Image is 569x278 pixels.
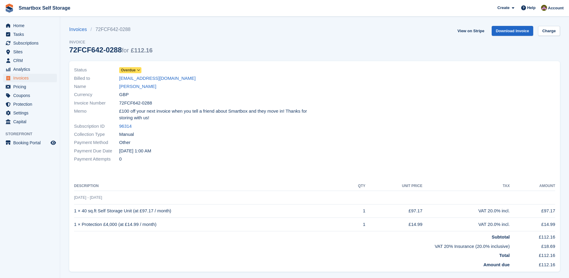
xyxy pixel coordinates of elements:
a: Download Invoice [492,26,533,36]
span: Status [74,67,119,73]
td: £97.17 [510,204,555,218]
strong: Total [499,253,510,258]
img: stora-icon-8386f47178a22dfd0bd8f6a31ec36ba5ce8667c1dd55bd0f319d3a0aa187defe.svg [5,4,14,13]
a: menu [3,91,57,100]
a: Smartbox Self Storage [16,3,73,13]
th: Description [74,181,345,191]
a: menu [3,74,57,82]
th: Unit Price [365,181,422,191]
a: Invoices [69,26,91,33]
span: Capital [13,117,49,126]
span: £112.16 [131,47,153,54]
span: Home [13,21,49,30]
td: £14.99 [510,218,555,231]
a: menu [3,100,57,108]
a: Charge [538,26,560,36]
a: menu [3,109,57,117]
span: GBP [119,91,129,98]
nav: breadcrumbs [69,26,153,33]
span: Collection Type [74,131,119,138]
span: Currency [74,91,119,98]
a: menu [3,48,57,56]
a: Preview store [50,139,57,146]
span: Overdue [121,67,136,73]
span: Payment Method [74,139,119,146]
span: Pricing [13,83,49,91]
a: menu [3,117,57,126]
a: Overdue [119,67,141,73]
th: Tax [422,181,510,191]
a: 96314 [119,123,132,130]
td: 1 [345,218,366,231]
span: [DATE] - [DATE] [74,195,102,200]
span: Name [74,83,119,90]
th: QTY [345,181,366,191]
strong: Amount due [483,262,510,267]
td: £112.16 [510,250,555,259]
span: CRM [13,56,49,65]
a: menu [3,21,57,30]
td: £97.17 [365,204,422,218]
span: £100 off your next invoice when you tell a friend about Smartbox and they move in! Thanks for sto... [119,108,311,121]
span: Memo [74,108,119,121]
td: 1 × Protection £4,000 (at £14.99 / month) [74,218,345,231]
a: menu [3,30,57,39]
span: Settings [13,109,49,117]
span: Payment Due Date [74,148,119,155]
img: Kayleigh Devlin [541,5,547,11]
span: Invoice [69,39,153,45]
span: Create [497,5,509,11]
td: £112.16 [510,259,555,268]
span: Account [548,5,564,11]
strong: Subtotal [492,234,510,239]
span: Storefront [5,131,60,137]
a: menu [3,56,57,65]
span: Sites [13,48,49,56]
span: Manual [119,131,134,138]
a: menu [3,65,57,73]
a: View on Stripe [455,26,487,36]
a: menu [3,139,57,147]
span: Payment Attempts [74,156,119,163]
span: Subscriptions [13,39,49,47]
div: VAT 20.0% incl. [422,208,510,214]
td: 1 × 40 sq.ft Self Storage Unit (at £97.17 / month) [74,204,345,218]
span: Invoices [13,74,49,82]
span: Protection [13,100,49,108]
span: for [122,47,129,54]
th: Amount [510,181,555,191]
a: menu [3,83,57,91]
span: Tasks [13,30,49,39]
span: Other [119,139,131,146]
span: 0 [119,156,122,163]
td: 1 [345,204,366,218]
span: Help [527,5,536,11]
span: Invoice Number [74,100,119,107]
span: Booking Portal [13,139,49,147]
td: £18.69 [510,241,555,250]
a: menu [3,39,57,47]
div: 72FCF642-0288 [69,46,153,54]
span: Analytics [13,65,49,73]
td: £112.16 [510,231,555,241]
span: Subscription ID [74,123,119,130]
div: VAT 20.0% incl. [422,221,510,228]
span: Coupons [13,91,49,100]
td: £14.99 [365,218,422,231]
a: [EMAIL_ADDRESS][DOMAIN_NAME] [119,75,196,82]
td: VAT 20% Insurance (20.0% inclusive) [74,241,510,250]
a: [PERSON_NAME] [119,83,156,90]
time: 2025-08-18 00:00:00 UTC [119,148,151,155]
span: Billed to [74,75,119,82]
span: 72FCF642-0288 [119,100,152,107]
